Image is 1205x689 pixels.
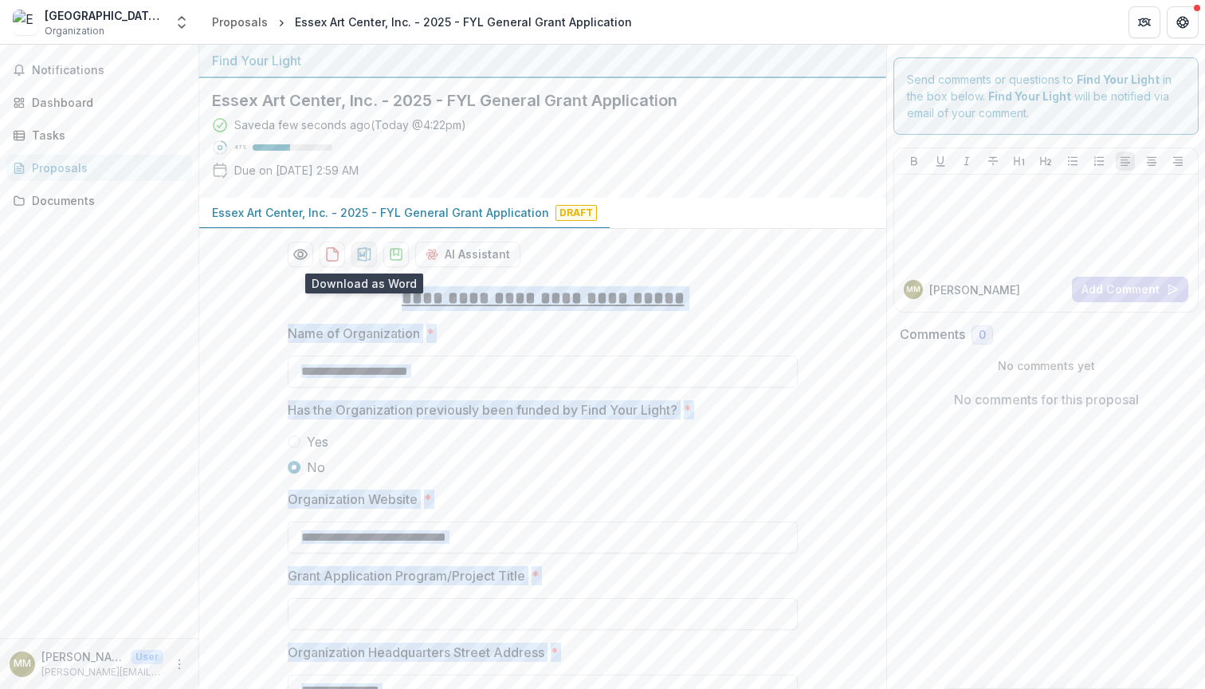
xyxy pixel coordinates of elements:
[171,6,193,38] button: Open entity switcher
[1116,152,1135,171] button: Align Left
[234,116,466,133] div: Saved a few seconds ago ( Today @ 4:22pm )
[6,89,192,116] a: Dashboard
[320,242,345,267] button: download-proposal
[906,285,920,293] div: Monica Manoski
[1167,6,1199,38] button: Get Help
[905,152,924,171] button: Bold
[288,242,313,267] button: Preview cc482e22-b95d-46bd-9762-db97d15ce61d-0.pdf
[6,187,192,214] a: Documents
[206,10,638,33] nav: breadcrumb
[900,357,1192,374] p: No comments yet
[288,490,418,509] p: Organization Website
[6,155,192,181] a: Proposals
[288,566,525,585] p: Grant Application Program/Project Title
[988,89,1071,103] strong: Find Your Light
[32,127,179,144] div: Tasks
[900,327,965,342] h2: Comments
[1010,152,1029,171] button: Heading 1
[307,458,325,477] span: No
[288,400,677,419] p: Has the Organization previously been funded by Find Your Light?
[45,24,104,38] span: Organization
[979,329,986,342] span: 0
[212,14,268,30] div: Proposals
[383,242,409,267] button: download-proposal
[14,659,31,669] div: Monica Manoski
[931,152,950,171] button: Underline
[170,655,189,674] button: More
[212,204,549,221] p: Essex Art Center, Inc. - 2025 - FYL General Grant Application
[32,192,179,209] div: Documents
[1036,152,1055,171] button: Heading 2
[1063,152,1082,171] button: Bullet List
[206,10,274,33] a: Proposals
[234,162,359,179] p: Due on [DATE] 2:59 AM
[1168,152,1187,171] button: Align Right
[212,91,848,110] h2: Essex Art Center, Inc. - 2025 - FYL General Grant Application
[1128,6,1160,38] button: Partners
[32,94,179,111] div: Dashboard
[32,159,179,176] div: Proposals
[957,152,976,171] button: Italicize
[288,324,420,343] p: Name of Organization
[41,648,124,665] p: [PERSON_NAME]
[6,57,192,83] button: Notifications
[555,205,597,221] span: Draft
[212,51,873,70] div: Find Your Light
[45,7,164,24] div: [GEOGRAPHIC_DATA], Inc.
[1077,73,1160,86] strong: Find Your Light
[131,650,163,664] p: User
[1089,152,1109,171] button: Ordered List
[351,242,377,267] button: download-proposal
[893,57,1199,135] div: Send comments or questions to in the box below. will be notified via email of your comment.
[307,432,328,451] span: Yes
[1072,277,1188,302] button: Add Comment
[13,10,38,35] img: Essex Art Center, Inc.
[415,242,520,267] button: AI Assistant
[41,665,163,679] p: [PERSON_NAME][EMAIL_ADDRESS][DOMAIN_NAME]
[6,122,192,148] a: Tasks
[954,390,1139,409] p: No comments for this proposal
[32,64,186,77] span: Notifications
[288,643,544,662] p: Organization Headquarters Street Address
[234,142,246,153] p: 47 %
[929,282,1020,298] p: [PERSON_NAME]
[1142,152,1161,171] button: Align Center
[295,14,632,30] div: Essex Art Center, Inc. - 2025 - FYL General Grant Application
[983,152,1003,171] button: Strike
